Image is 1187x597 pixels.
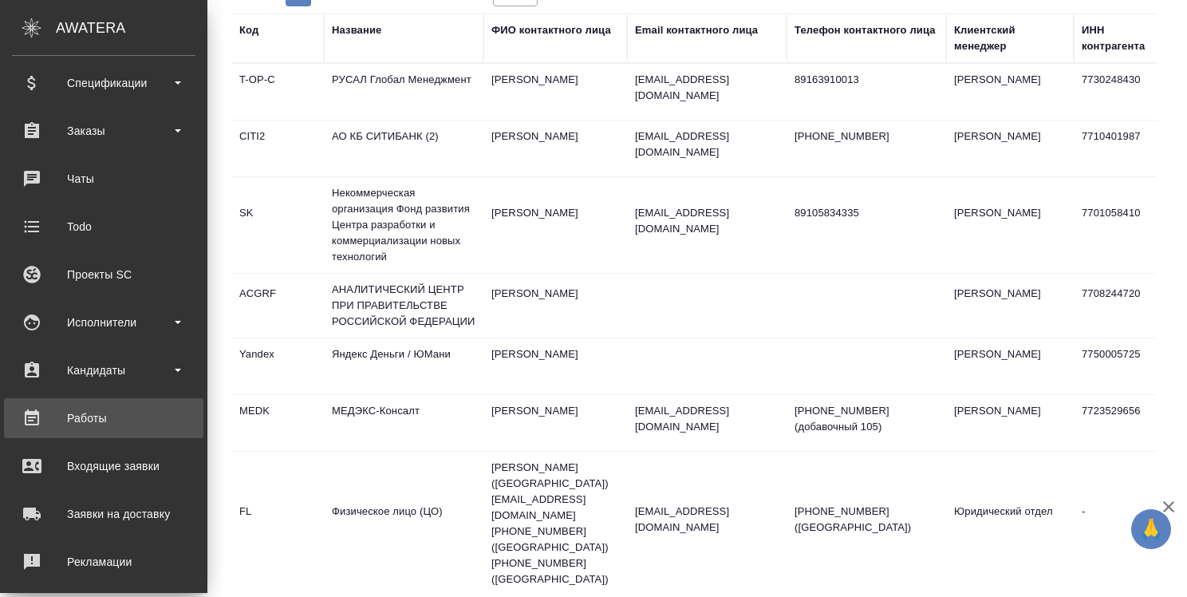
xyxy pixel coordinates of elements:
td: [PERSON_NAME] [483,278,627,334]
td: 7750005725 [1074,338,1166,394]
td: [PERSON_NAME] [483,121,627,176]
td: [PERSON_NAME] [946,278,1074,334]
p: [PHONE_NUMBER] (добавочный 105) [795,403,938,435]
td: 7710401987 [1074,121,1166,176]
td: МЕДЭКС-Консалт [324,395,483,451]
td: Yandex [231,338,324,394]
p: 89105834335 [795,205,938,221]
div: ФИО контактного лица [491,22,611,38]
div: AWATERA [56,12,207,44]
td: [PERSON_NAME] ([GEOGRAPHIC_DATA]) [EMAIL_ADDRESS][DOMAIN_NAME] [PHONE_NUMBER] ([GEOGRAPHIC_DATA])... [483,452,627,595]
td: CITI2 [231,121,324,176]
p: [EMAIL_ADDRESS][DOMAIN_NAME] [635,504,779,536]
div: Чаты [12,167,195,191]
td: АО КБ СИТИБАНК (2) [324,121,483,176]
td: [PERSON_NAME] [483,197,627,253]
a: Рекламации [4,542,203,582]
td: [PERSON_NAME] [483,338,627,394]
td: Физическое лицо (ЦО) [324,496,483,552]
div: ИНН контрагента [1082,22,1158,54]
td: АНАЛИТИЧЕСКИЙ ЦЕНТР ПРИ ПРАВИТЕЛЬСТВЕ РОССИЙСКОЙ ФЕДЕРАЦИИ [324,274,483,338]
td: 7723529656 [1074,395,1166,451]
div: Клиентский менеджер [954,22,1066,54]
td: [PERSON_NAME] [946,121,1074,176]
td: РУСАЛ Глобал Менеджмент [324,64,483,120]
div: Проекты SC [12,263,195,287]
p: [PHONE_NUMBER] [795,128,938,144]
td: ACGRF [231,278,324,334]
div: Заявки на доставку [12,502,195,526]
a: Входящие заявки [4,446,203,486]
p: 89163910013 [795,72,938,88]
a: Todo [4,207,203,247]
td: FL [231,496,324,552]
div: Исполнители [12,310,195,334]
span: 🙏 [1138,512,1165,546]
td: [PERSON_NAME] [946,395,1074,451]
td: 7730248430 [1074,64,1166,120]
a: Работы [4,398,203,438]
td: Некоммерческая организация Фонд развития Центра разработки и коммерциализации новых технологий [324,177,483,273]
p: [EMAIL_ADDRESS][DOMAIN_NAME] [635,403,779,435]
td: T-OP-C [231,64,324,120]
div: Рекламации [12,550,195,574]
div: Телефон контактного лица [795,22,936,38]
td: SK [231,197,324,253]
td: 7708244720 [1074,278,1166,334]
div: Входящие заявки [12,454,195,478]
a: Заявки на доставку [4,494,203,534]
td: MEDK [231,395,324,451]
td: Яндекс Деньги / ЮМани [324,338,483,394]
a: Чаты [4,159,203,199]
td: [PERSON_NAME] [946,64,1074,120]
div: Кандидаты [12,358,195,382]
td: 7701058410 [1074,197,1166,253]
td: [PERSON_NAME] [483,64,627,120]
div: Работы [12,406,195,430]
td: - [1074,496,1166,552]
a: Проекты SC [4,255,203,295]
p: [EMAIL_ADDRESS][DOMAIN_NAME] [635,205,779,237]
div: Спецификации [12,71,195,95]
div: Код [239,22,258,38]
div: Email контактного лица [635,22,758,38]
p: [PHONE_NUMBER] ([GEOGRAPHIC_DATA]) [795,504,938,536]
p: [EMAIL_ADDRESS][DOMAIN_NAME] [635,72,779,104]
button: 🙏 [1131,509,1171,549]
td: [PERSON_NAME] [946,197,1074,253]
p: [EMAIL_ADDRESS][DOMAIN_NAME] [635,128,779,160]
div: Todo [12,215,195,239]
td: [PERSON_NAME] [946,338,1074,394]
div: Название [332,22,381,38]
td: [PERSON_NAME] [483,395,627,451]
td: Юридический отдел [946,496,1074,552]
div: Заказы [12,119,195,143]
